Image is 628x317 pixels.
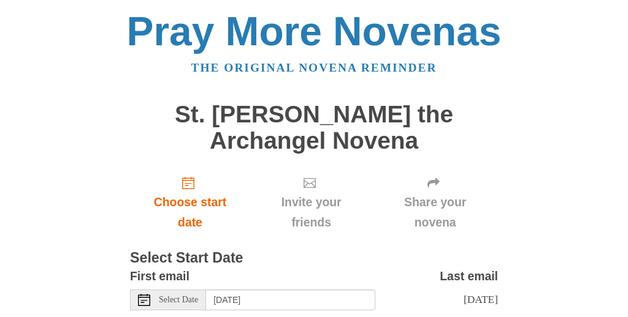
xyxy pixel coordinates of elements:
label: Last email [440,266,498,286]
h3: Select Start Date [130,250,498,266]
span: Share your novena [385,192,486,233]
div: Click "Next" to confirm your start date first. [250,166,372,239]
span: [DATE] [464,293,498,305]
label: First email [130,266,190,286]
span: Invite your friends [262,192,360,233]
div: Click "Next" to confirm your start date first. [372,166,498,239]
h1: St. [PERSON_NAME] the Archangel Novena [130,102,498,154]
a: The original novena reminder [191,61,437,74]
a: Choose start date [130,166,250,239]
span: Select Date [159,296,198,304]
a: Pray More Novenas [127,9,502,54]
span: Choose start date [142,192,238,233]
